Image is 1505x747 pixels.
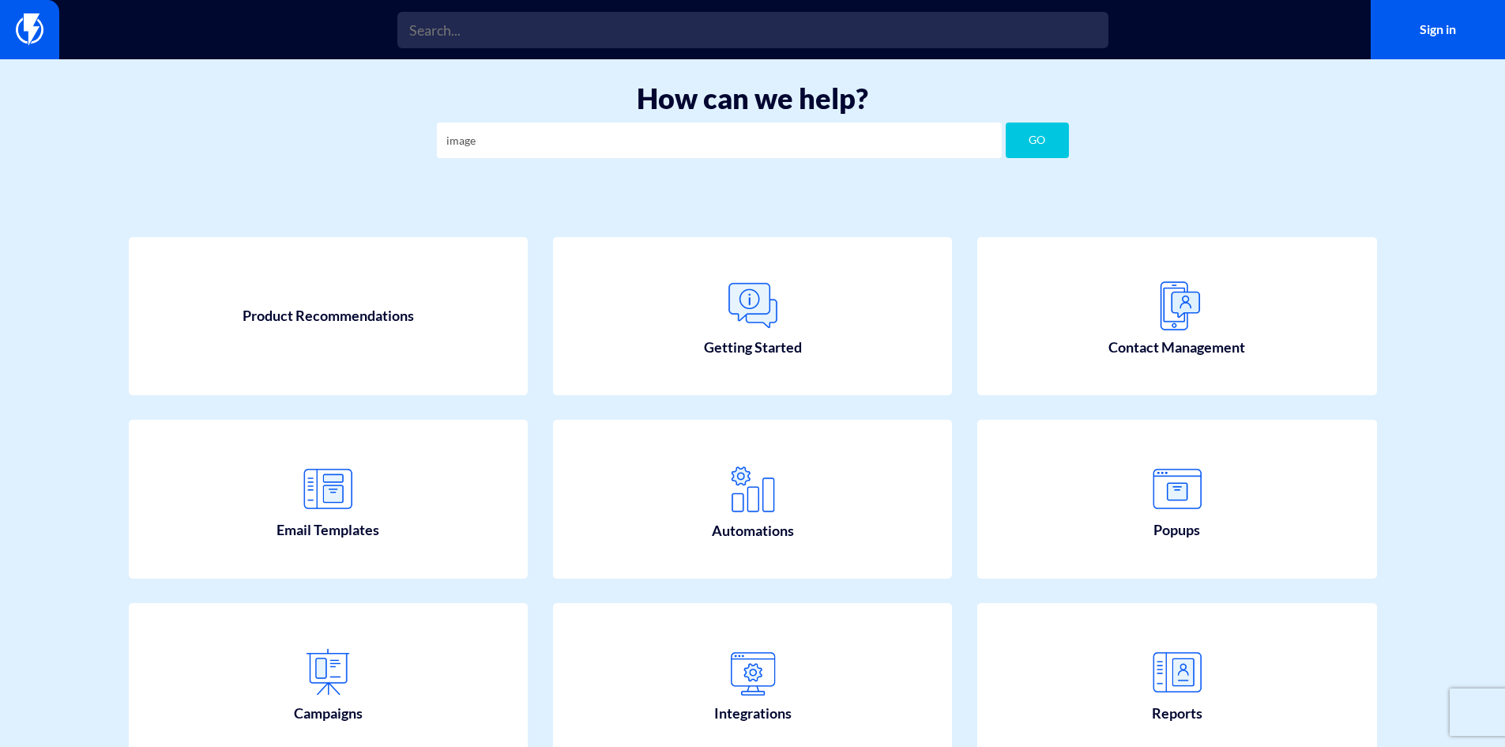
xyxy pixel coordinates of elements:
span: Campaigns [294,704,363,724]
a: Automations [553,420,953,578]
button: GO [1006,123,1069,158]
input: Search... [397,12,1108,48]
span: Product Recommendations [243,306,414,326]
h1: How can we help? [24,83,1481,115]
a: Contact Management [977,237,1377,395]
a: Product Recommendations [129,237,529,395]
a: Email Templates [129,420,529,578]
a: Popups [977,420,1377,578]
span: Contact Management [1108,338,1245,358]
span: Email Templates [277,520,379,541]
input: Search [437,123,1002,158]
a: Getting Started [553,237,953,395]
span: Automations [712,521,794,541]
span: Integrations [714,704,792,724]
span: Popups [1153,520,1200,541]
span: Getting Started [704,338,802,358]
span: Reports [1152,704,1202,724]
